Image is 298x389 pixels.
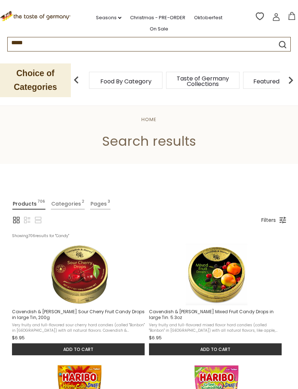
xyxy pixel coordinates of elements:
[141,116,157,123] a: Home
[108,199,110,208] span: 3
[100,79,152,84] a: Food By Category
[82,199,84,208] span: 2
[23,133,275,149] h1: Search results
[12,216,21,224] a: View grid mode
[23,216,32,224] a: View list mode
[12,322,145,332] span: Very fruity and full-flavored sour cherry hard candies (called "Bonbon" in [GEOGRAPHIC_DATA]) wit...
[37,199,45,208] span: 706
[12,244,147,355] a: Cavendish & Harvey Sour Cherry Fruit Candy Drops in large Tin, 200g
[12,198,45,210] a: View Products Tab
[186,244,247,305] img: Cavendish & Harvey Mixed Fruit Candy Drops in large Tin. 5.3oz
[69,73,84,87] img: previous arrow
[149,309,282,320] span: Cavendish & [PERSON_NAME] Mixed Fruit Candy Drops in large Tin. 5.3oz
[51,198,85,210] a: View Categories Tab
[283,73,298,87] img: next arrow
[258,214,279,226] a: Filters
[130,14,185,22] a: Christmas - PRE-ORDER
[194,14,222,22] a: Oktoberfest
[149,322,282,332] span: Very fruity and full-flavored mixed flavor hard candies (called "Bonbon" in [GEOGRAPHIC_DATA]) wi...
[150,25,168,33] a: On Sale
[49,244,110,305] img: Cavendish & Harvey Cherry Fruit Candy Drops
[149,244,284,355] a: Cavendish & Harvey Mixed Fruit Candy Drops in large Tin. 5.3oz
[34,216,43,224] a: View row mode
[174,76,232,87] a: Taste of Germany Collections
[149,334,162,342] span: $6.95
[90,198,110,210] a: View Pages Tab
[12,343,145,355] button: Add to cart
[12,334,25,342] span: $6.95
[28,233,35,239] b: 706
[149,343,282,355] button: Add to cart
[12,309,145,320] span: Cavendish & [PERSON_NAME] Sour Cherry Fruit Candy Drops in large Tin, 200g
[96,14,121,22] a: Seasons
